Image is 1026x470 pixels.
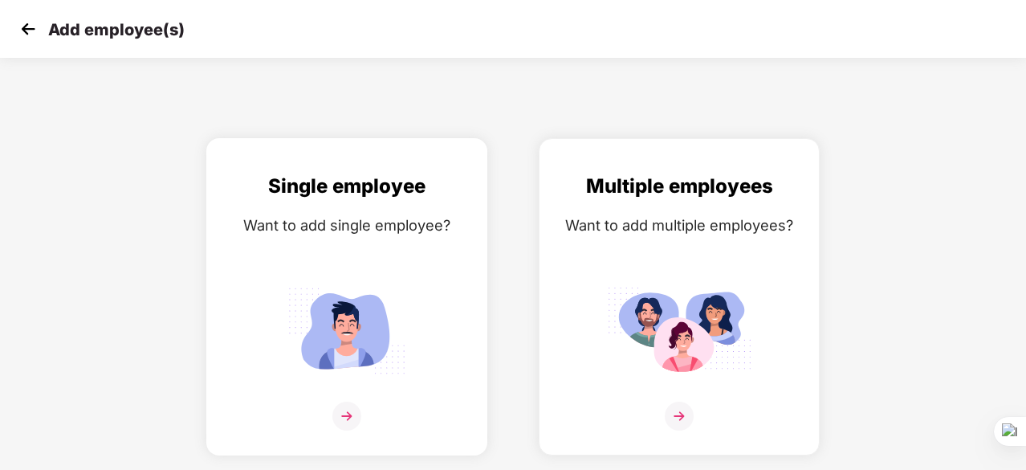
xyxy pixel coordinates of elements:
[332,402,361,431] img: svg+xml;base64,PHN2ZyB4bWxucz0iaHR0cDovL3d3dy53My5vcmcvMjAwMC9zdmciIHdpZHRoPSIzNiIgaGVpZ2h0PSIzNi...
[16,17,40,41] img: svg+xml;base64,PHN2ZyB4bWxucz0iaHR0cDovL3d3dy53My5vcmcvMjAwMC9zdmciIHdpZHRoPSIzMCIgaGVpZ2h0PSIzMC...
[48,20,185,39] p: Add employee(s)
[556,171,803,202] div: Multiple employees
[556,214,803,237] div: Want to add multiple employees?
[665,402,694,431] img: svg+xml;base64,PHN2ZyB4bWxucz0iaHR0cDovL3d3dy53My5vcmcvMjAwMC9zdmciIHdpZHRoPSIzNiIgaGVpZ2h0PSIzNi...
[607,280,751,381] img: svg+xml;base64,PHN2ZyB4bWxucz0iaHR0cDovL3d3dy53My5vcmcvMjAwMC9zdmciIGlkPSJNdWx0aXBsZV9lbXBsb3llZS...
[223,214,470,237] div: Want to add single employee?
[275,280,419,381] img: svg+xml;base64,PHN2ZyB4bWxucz0iaHR0cDovL3d3dy53My5vcmcvMjAwMC9zdmciIGlkPSJTaW5nbGVfZW1wbG95ZWUiIH...
[223,171,470,202] div: Single employee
